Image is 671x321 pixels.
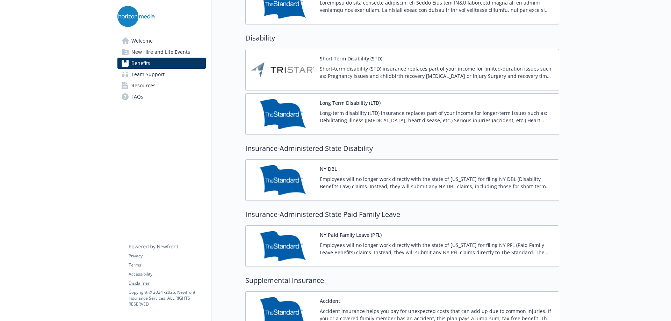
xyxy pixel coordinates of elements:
[320,241,553,256] p: Employees will no longer work directly with the state of [US_STATE] for filing NY PFL (Paid Famil...
[245,33,559,43] h2: Disability
[320,175,553,190] p: Employees will no longer work directly with the state of [US_STATE] for filing NY DBL (Disability...
[131,91,143,102] span: FAQs
[117,91,206,102] a: FAQs
[129,253,205,259] a: Privacy
[129,289,205,307] p: Copyright © 2024 - 2025 , Newfront Insurance Services, ALL RIGHTS RESERVED
[251,165,314,195] img: Standard Insurance Company carrier logo
[320,99,381,107] button: Long Term Disability (LTD)
[131,58,150,69] span: Benefits
[245,143,559,154] h2: Insurance-Administered State Disability
[131,69,165,80] span: Team Support
[131,80,156,91] span: Resources
[320,55,382,62] button: Short Term Disability (STD)
[131,46,190,58] span: New Hire and Life Events
[251,99,314,129] img: Standard Insurance Company carrier logo
[320,231,382,239] button: NY Paid Family Leave (PFL)
[251,55,314,85] img: TRISTAR Insurance Group carrier logo
[320,109,553,124] p: Long-term disability (LTD) insurance replaces part of your income for longer-term issues such as:...
[320,297,340,305] button: Accident
[251,231,314,261] img: Standard Insurance Company carrier logo
[129,262,205,268] a: Terms
[129,271,205,277] a: Accessibility
[117,46,206,58] a: New Hire and Life Events
[320,165,337,173] button: NY DBL
[117,35,206,46] a: Welcome
[117,80,206,91] a: Resources
[117,58,206,69] a: Benefits
[117,69,206,80] a: Team Support
[245,275,559,286] h2: Supplemental Insurance
[320,65,553,80] p: Short-term disability (STD) insurance replaces part of your income for limited-duration issues su...
[245,209,559,220] h2: Insurance-Administered State Paid Family Leave
[129,280,205,286] a: Disclaimer
[131,35,153,46] span: Welcome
